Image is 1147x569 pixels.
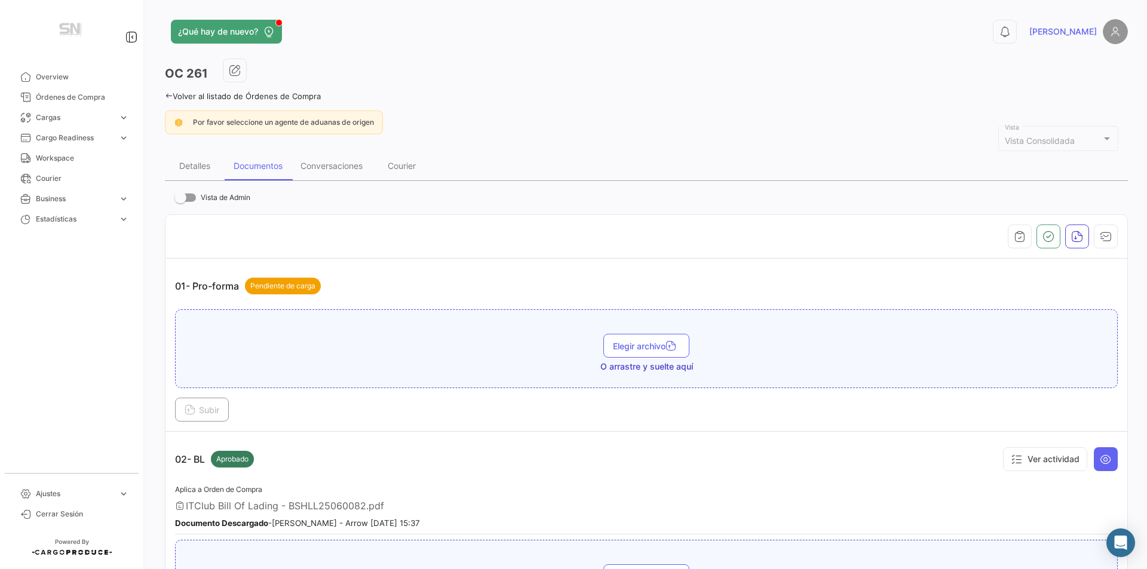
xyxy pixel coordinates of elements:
[118,488,129,499] span: expand_more
[186,500,384,512] span: ITClub Bill Of Lading - BSHLL25060082.pdf
[36,488,114,499] span: Ajustes
[175,518,268,528] b: Documento Descargado
[36,509,129,519] span: Cerrar Sesión
[1103,19,1128,44] img: placeholder-user.png
[10,67,134,87] a: Overview
[1106,528,1135,557] div: Abrir Intercom Messenger
[36,112,114,123] span: Cargas
[388,161,416,171] div: Courier
[118,112,129,123] span: expand_more
[603,334,689,358] button: Elegir archivo
[300,161,363,171] div: Conversaciones
[1005,136,1075,146] mat-select-trigger: Vista Consolidada
[250,281,315,291] span: Pendiente de carga
[36,153,129,164] span: Workspace
[10,148,134,168] a: Workspace
[175,398,229,422] button: Subir
[1003,447,1087,471] button: Ver actividad
[118,193,129,204] span: expand_more
[165,91,321,101] a: Volver al listado de Órdenes de Compra
[1029,26,1097,38] span: [PERSON_NAME]
[10,87,134,107] a: Órdenes de Compra
[600,361,693,373] span: O arrastre y suelte aquí
[193,118,374,127] span: Por favor seleccione un agente de aduanas de origen
[175,451,254,467] p: 02- BL
[36,193,114,204] span: Business
[175,485,262,494] span: Aplica a Orden de Compra
[185,405,219,415] span: Subir
[36,92,129,103] span: Órdenes de Compra
[36,214,114,224] span: Estadísticas
[234,161,283,171] div: Documentos
[118,133,129,143] span: expand_more
[171,20,282,44] button: ¿Qué hay de nuevo?
[42,14,102,48] img: Manufactura+Logo.png
[178,26,258,38] span: ¿Qué hay de nuevo?
[165,65,208,82] h3: OC 261
[36,72,129,82] span: Overview
[216,454,249,465] span: Aprobado
[36,173,129,184] span: Courier
[201,190,250,205] span: Vista de Admin
[36,133,114,143] span: Cargo Readiness
[179,161,210,171] div: Detalles
[118,214,129,224] span: expand_more
[175,278,321,294] p: 01- Pro-forma
[613,341,680,351] span: Elegir archivo
[175,518,420,528] small: - [PERSON_NAME] - Arrow [DATE] 15:37
[10,168,134,189] a: Courier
